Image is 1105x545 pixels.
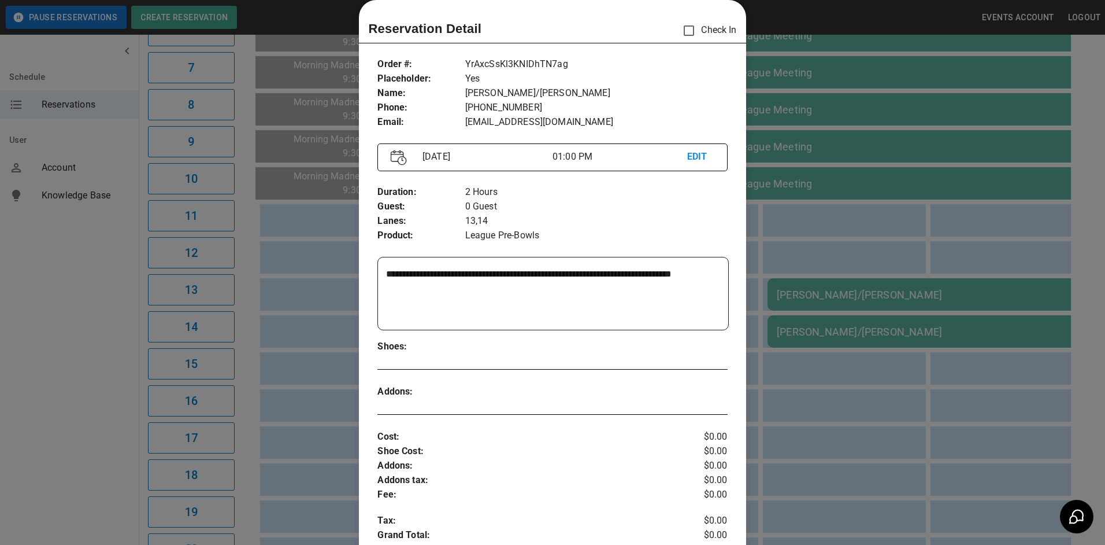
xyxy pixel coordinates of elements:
p: Cost : [377,430,669,444]
p: Fee : [377,488,669,502]
p: 13,14 [465,214,728,229]
p: Placeholder : [377,72,465,86]
p: 2 Hours [465,185,728,200]
p: $0.00 [669,459,728,473]
p: [PHONE_NUMBER] [465,101,728,115]
p: $0.00 [669,488,728,502]
p: $0.00 [669,444,728,459]
p: League Pre-Bowls [465,229,728,243]
p: $0.00 [669,514,728,528]
p: Addons : [377,459,669,473]
p: Guest : [377,200,465,214]
p: Phone : [377,101,465,115]
p: $0.00 [669,430,728,444]
p: [DATE] [418,150,552,164]
p: [EMAIL_ADDRESS][DOMAIN_NAME] [465,115,728,130]
p: $0.00 [669,473,728,488]
p: Addons : [377,385,465,399]
p: Lanes : [377,214,465,229]
p: Check In [677,19,736,43]
p: Email : [377,115,465,130]
p: EDIT [687,150,714,164]
p: Shoe Cost : [377,444,669,459]
img: Vector [391,150,407,165]
p: 0 Guest [465,200,728,214]
p: 01:00 PM [552,150,687,164]
p: Product : [377,229,465,243]
p: Tax : [377,514,669,528]
p: [PERSON_NAME]/[PERSON_NAME] [465,86,728,101]
p: Shoes : [377,340,465,354]
p: Duration : [377,185,465,200]
p: Name : [377,86,465,101]
p: Yes [465,72,728,86]
p: YrAxcSsKl3KNIDhTN7ag [465,57,728,72]
p: Order # : [377,57,465,72]
p: Addons tax : [377,473,669,488]
p: Reservation Detail [368,19,481,38]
